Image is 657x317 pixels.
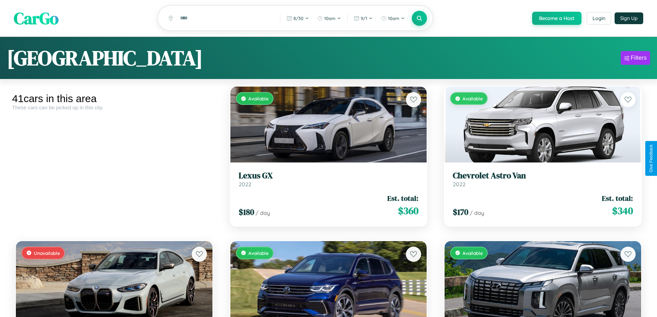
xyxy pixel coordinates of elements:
button: Filters [621,51,650,65]
span: Est. total: [387,193,418,203]
span: $ 170 [453,206,468,218]
h1: [GEOGRAPHIC_DATA] [7,44,203,72]
span: 2022 [453,181,466,188]
button: 10am [378,13,408,24]
h3: Chevrolet Astro Van [453,171,633,181]
div: Give Feedback [649,145,654,172]
h3: Lexus GX [239,171,419,181]
span: $ 180 [239,206,254,218]
div: 41 cars in this area [12,93,216,105]
button: 9/1 [350,13,376,24]
button: Login [587,12,611,24]
span: $ 360 [398,204,418,218]
button: 8/30 [283,13,312,24]
div: Filters [631,55,647,61]
span: 9 / 1 [361,16,367,21]
a: Chevrolet Astro Van2022 [453,171,633,188]
span: 2022 [239,181,251,188]
span: Unavailable [34,250,60,256]
div: These cars can be picked up in this city. [12,105,216,110]
button: Become a Host [532,12,581,25]
span: / day [256,209,270,216]
span: / day [470,209,484,216]
span: 10am [324,16,336,21]
span: Available [462,96,483,101]
span: Available [248,96,269,101]
span: 8 / 30 [293,16,303,21]
span: $ 340 [612,204,633,218]
span: Available [462,250,483,256]
span: Available [248,250,269,256]
span: Est. total: [602,193,633,203]
span: 10am [388,16,399,21]
span: CarGo [14,7,59,30]
button: Sign Up [615,12,643,24]
button: 10am [314,13,345,24]
a: Lexus GX2022 [239,171,419,188]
